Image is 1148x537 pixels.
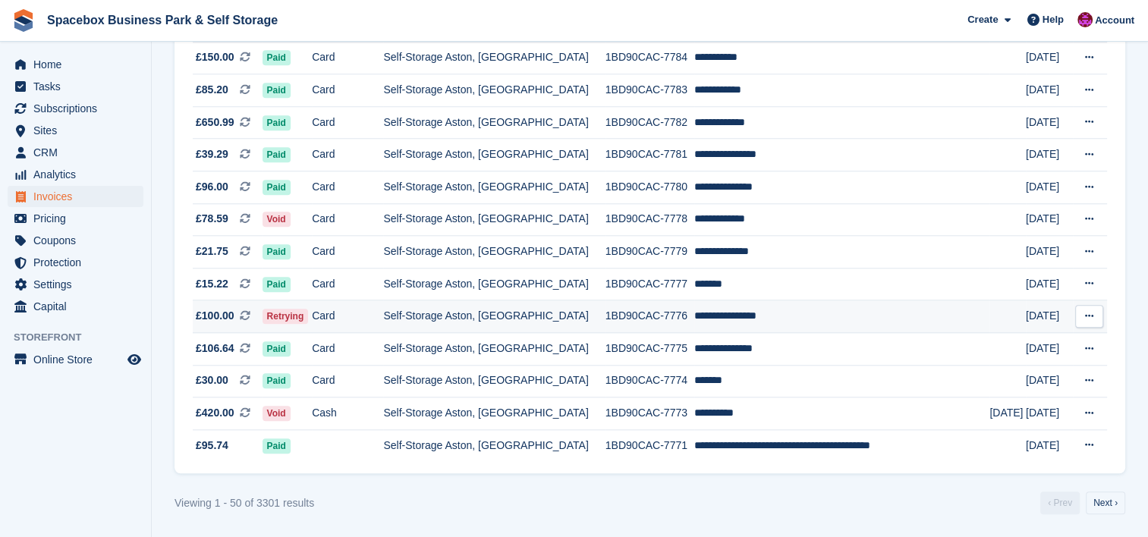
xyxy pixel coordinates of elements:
[263,341,291,356] span: Paid
[383,203,605,236] td: Self-Storage Aston, [GEOGRAPHIC_DATA]
[1026,333,1073,366] td: [DATE]
[263,83,291,98] span: Paid
[383,300,605,333] td: Self-Storage Aston, [GEOGRAPHIC_DATA]
[263,277,291,292] span: Paid
[605,236,694,268] td: 1BD90CAC-7779
[383,365,605,397] td: Self-Storage Aston, [GEOGRAPHIC_DATA]
[312,268,383,300] td: Card
[41,8,284,33] a: Spacebox Business Park & Self Storage
[383,397,605,430] td: Self-Storage Aston, [GEOGRAPHIC_DATA]
[33,186,124,207] span: Invoices
[1077,12,1093,27] img: Shitika Balanath
[1026,429,1073,461] td: [DATE]
[605,42,694,74] td: 1BD90CAC-7784
[196,82,228,98] span: £85.20
[383,106,605,139] td: Self-Storage Aston, [GEOGRAPHIC_DATA]
[1026,236,1073,268] td: [DATE]
[33,349,124,370] span: Online Store
[312,365,383,397] td: Card
[312,203,383,236] td: Card
[263,115,291,130] span: Paid
[605,397,694,430] td: 1BD90CAC-7773
[196,179,228,195] span: £96.00
[8,186,143,207] a: menu
[263,438,291,454] span: Paid
[989,397,1026,430] td: [DATE]
[33,142,124,163] span: CRM
[605,106,694,139] td: 1BD90CAC-7782
[1026,300,1073,333] td: [DATE]
[8,296,143,317] a: menu
[1037,491,1128,514] nav: Pages
[383,333,605,366] td: Self-Storage Aston, [GEOGRAPHIC_DATA]
[8,98,143,119] a: menu
[33,54,124,75] span: Home
[196,49,234,65] span: £150.00
[1026,203,1073,236] td: [DATE]
[196,211,228,227] span: £78.59
[263,180,291,195] span: Paid
[312,333,383,366] td: Card
[196,115,234,130] span: £650.99
[1026,106,1073,139] td: [DATE]
[33,252,124,273] span: Protection
[383,429,605,461] td: Self-Storage Aston, [GEOGRAPHIC_DATA]
[196,146,228,162] span: £39.29
[263,373,291,388] span: Paid
[263,309,309,324] span: Retrying
[263,50,291,65] span: Paid
[1043,12,1064,27] span: Help
[605,365,694,397] td: 1BD90CAC-7774
[33,274,124,295] span: Settings
[263,147,291,162] span: Paid
[196,372,228,388] span: £30.00
[196,341,234,356] span: £106.64
[196,308,234,324] span: £100.00
[196,405,234,421] span: £420.00
[1026,268,1073,300] td: [DATE]
[1026,397,1073,430] td: [DATE]
[125,350,143,369] a: Preview store
[263,212,291,227] span: Void
[263,406,291,421] span: Void
[383,268,605,300] td: Self-Storage Aston, [GEOGRAPHIC_DATA]
[196,243,228,259] span: £21.75
[33,208,124,229] span: Pricing
[8,252,143,273] a: menu
[383,42,605,74] td: Self-Storage Aston, [GEOGRAPHIC_DATA]
[312,397,383,430] td: Cash
[605,203,694,236] td: 1BD90CAC-7778
[1026,171,1073,204] td: [DATE]
[312,106,383,139] td: Card
[12,9,35,32] img: stora-icon-8386f47178a22dfd0bd8f6a31ec36ba5ce8667c1dd55bd0f319d3a0aa187defe.svg
[8,349,143,370] a: menu
[33,98,124,119] span: Subscriptions
[263,244,291,259] span: Paid
[967,12,998,27] span: Create
[383,171,605,204] td: Self-Storage Aston, [GEOGRAPHIC_DATA]
[312,139,383,171] td: Card
[1095,13,1134,28] span: Account
[8,230,143,251] a: menu
[1026,139,1073,171] td: [DATE]
[1026,74,1073,107] td: [DATE]
[1026,42,1073,74] td: [DATE]
[1040,491,1080,514] a: Previous
[8,208,143,229] a: menu
[312,300,383,333] td: Card
[1086,491,1125,514] a: Next
[312,236,383,268] td: Card
[8,76,143,97] a: menu
[1026,365,1073,397] td: [DATE]
[312,74,383,107] td: Card
[605,429,694,461] td: 1BD90CAC-7771
[605,139,694,171] td: 1BD90CAC-7781
[196,438,228,454] span: £95.74
[14,330,151,345] span: Storefront
[8,164,143,185] a: menu
[33,76,124,97] span: Tasks
[175,495,314,511] div: Viewing 1 - 50 of 3301 results
[8,142,143,163] a: menu
[383,139,605,171] td: Self-Storage Aston, [GEOGRAPHIC_DATA]
[605,300,694,333] td: 1BD90CAC-7776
